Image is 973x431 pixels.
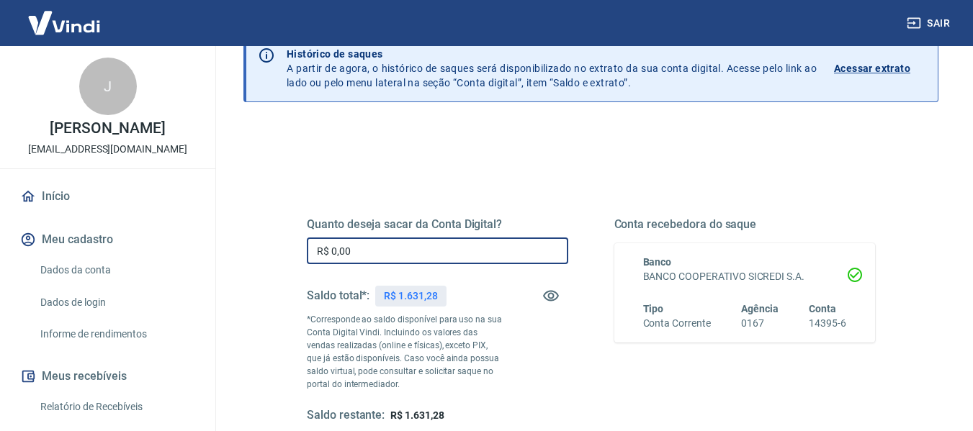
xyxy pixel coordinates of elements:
span: Banco [643,256,672,268]
h5: Quanto deseja sacar da Conta Digital? [307,217,568,232]
img: Vindi [17,1,111,45]
a: Dados da conta [35,255,198,285]
a: Início [17,181,198,212]
h5: Saldo restante: [307,408,385,423]
span: Tipo [643,303,664,314]
a: Dados de login [35,288,198,317]
h6: Conta Corrente [643,316,711,331]
h5: Saldo total*: [307,289,369,303]
h6: 14395-6 [809,316,846,331]
p: Histórico de saques [287,47,817,61]
h5: Conta recebedora do saque [614,217,876,232]
p: R$ 1.631,28 [384,289,437,304]
a: Relatório de Recebíveis [35,392,198,422]
span: Agência [741,303,779,314]
button: Sair [904,10,956,37]
span: Conta [809,303,836,314]
span: R$ 1.631,28 [390,409,444,421]
a: Acessar extrato [834,47,926,90]
p: Acessar extrato [834,61,910,76]
button: Meus recebíveis [17,360,198,392]
div: J [79,58,137,115]
h6: BANCO COOPERATIVO SICREDI S.A. [643,269,847,284]
p: *Corresponde ao saldo disponível para uso na sua Conta Digital Vindi. Incluindo os valores das ve... [307,313,503,391]
button: Meu cadastro [17,224,198,255]
a: Informe de rendimentos [35,319,198,349]
p: A partir de agora, o histórico de saques será disponibilizado no extrato da sua conta digital. Ac... [287,47,817,90]
p: [PERSON_NAME] [50,121,165,136]
p: [EMAIL_ADDRESS][DOMAIN_NAME] [28,142,187,157]
h6: 0167 [741,316,779,331]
